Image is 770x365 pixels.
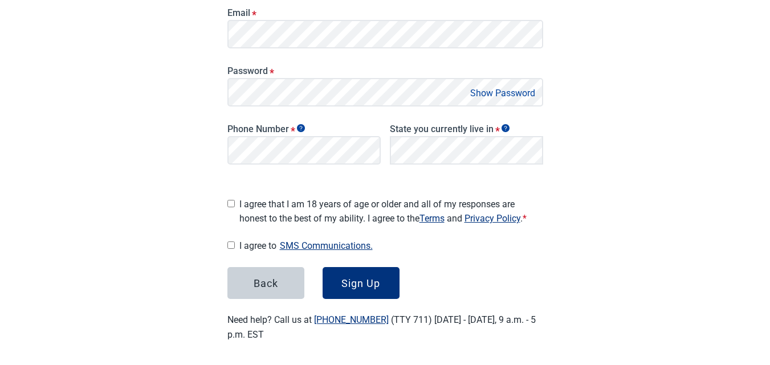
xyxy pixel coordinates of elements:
a: [PHONE_NUMBER] [314,314,389,325]
label: Email [227,7,543,18]
a: Read our Terms of Service [419,213,445,224]
label: Password [227,65,543,76]
span: Show tooltip [502,124,510,132]
span: I agree that I am 18 years of age or older and all of my responses are honest to the best of my a... [239,197,543,225]
span: I agree to [239,238,543,253]
div: Back [254,277,278,289]
label: State you currently live in [390,124,543,134]
button: Show SMS communications details [276,238,376,253]
div: Sign Up [341,277,380,289]
button: Back [227,267,304,299]
span: Show tooltip [297,124,305,132]
button: Sign Up [323,267,400,299]
button: Show Password [467,85,539,101]
label: Need help? Call us at (TTY 711) [DATE] - [DATE], 9 a.m. - 5 p.m. EST [227,314,536,339]
label: Phone Number [227,124,381,134]
a: Read our Privacy Policy [465,213,520,224]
